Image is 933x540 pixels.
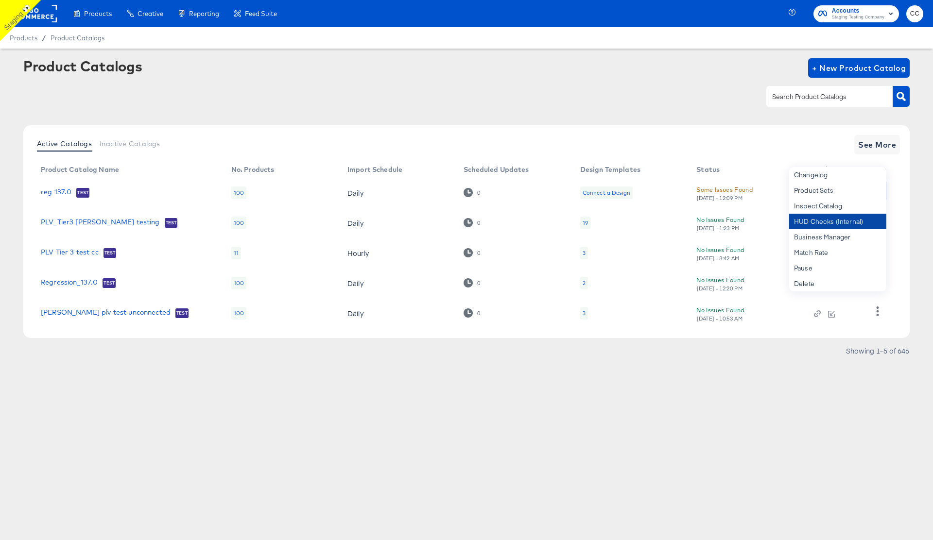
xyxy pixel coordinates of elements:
span: Feed Suite [245,10,277,17]
div: Product Sets [789,183,886,198]
div: Connect a Design [583,189,630,197]
button: See More [854,135,900,154]
span: Test [76,189,89,197]
button: + New Product Catalog [808,58,910,78]
div: Product Catalogs [23,58,142,74]
div: Design Templates [580,166,640,173]
div: Import Schedule [347,166,402,173]
button: CC [906,5,923,22]
div: No. Products [231,166,275,173]
a: Product Catalogs [51,34,104,42]
div: 0 [464,218,481,227]
div: [DATE] - 12:09 PM [696,195,743,202]
span: Accounts [832,6,884,16]
button: Some Issues Found[DATE] - 12:09 PM [696,185,753,202]
span: + New Product Catalog [812,61,906,75]
th: Status [689,162,806,178]
div: 0 [477,280,481,287]
td: Daily [340,298,456,328]
div: 100 [231,186,246,199]
div: 100 [231,217,246,229]
div: Delete [789,276,886,291]
th: More [861,162,898,178]
div: 100 [231,277,246,289]
div: Product Catalog Name [41,166,119,173]
td: Daily [340,178,456,208]
span: Test [104,249,117,257]
div: Business Manager [789,229,886,245]
div: 3 [583,249,586,257]
div: 0 [464,278,481,287]
a: Regression_137.0 [41,278,98,288]
div: HUD Checks (Internal) [789,214,886,229]
td: Hourly [340,238,456,268]
div: 0 [477,310,481,317]
span: / [37,34,51,42]
div: 2 [583,279,586,287]
span: CC [910,8,919,19]
a: PLV Tier 3 test cc [41,248,99,258]
span: Test [165,219,178,227]
span: See More [858,138,896,152]
span: Active Catalogs [37,140,92,148]
div: Pause [789,260,886,276]
span: Reporting [189,10,219,17]
span: Test [103,279,116,287]
input: Search Product Catalogs [770,91,874,102]
div: Changelog [789,167,886,183]
div: 19 [580,217,590,229]
a: reg 137.0 [41,188,71,198]
div: Match Rate [789,245,886,260]
button: AccountsStaging Testing Company [813,5,899,22]
div: 3 [580,307,588,320]
td: Daily [340,268,456,298]
div: 3 [580,247,588,259]
a: [PERSON_NAME] plv test unconnected [41,308,171,318]
div: 11 [231,247,241,259]
span: Inactive Catalogs [100,140,160,148]
div: 0 [477,219,481,226]
span: Test [175,309,189,317]
span: Products [84,10,112,17]
th: Action [806,162,862,178]
div: 2 [580,277,588,289]
div: 100 [231,307,246,320]
div: 0 [477,250,481,256]
a: PLV_Tier3 [PERSON_NAME] testing [41,218,160,228]
span: Creative [138,10,163,17]
div: Inspect Catalog [789,198,886,214]
div: Showing 1–5 of 646 [846,347,910,354]
span: Products [10,34,37,42]
div: 0 [477,189,481,196]
div: Connect a Design [580,186,633,199]
span: Staging Testing Company [832,14,884,21]
div: 0 [464,248,481,257]
div: Some Issues Found [696,185,753,195]
div: 0 [464,308,481,318]
div: 19 [583,219,588,227]
div: Scheduled Updates [464,166,529,173]
div: 3 [583,309,586,317]
td: Daily [340,208,456,238]
div: 0 [464,188,481,197]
